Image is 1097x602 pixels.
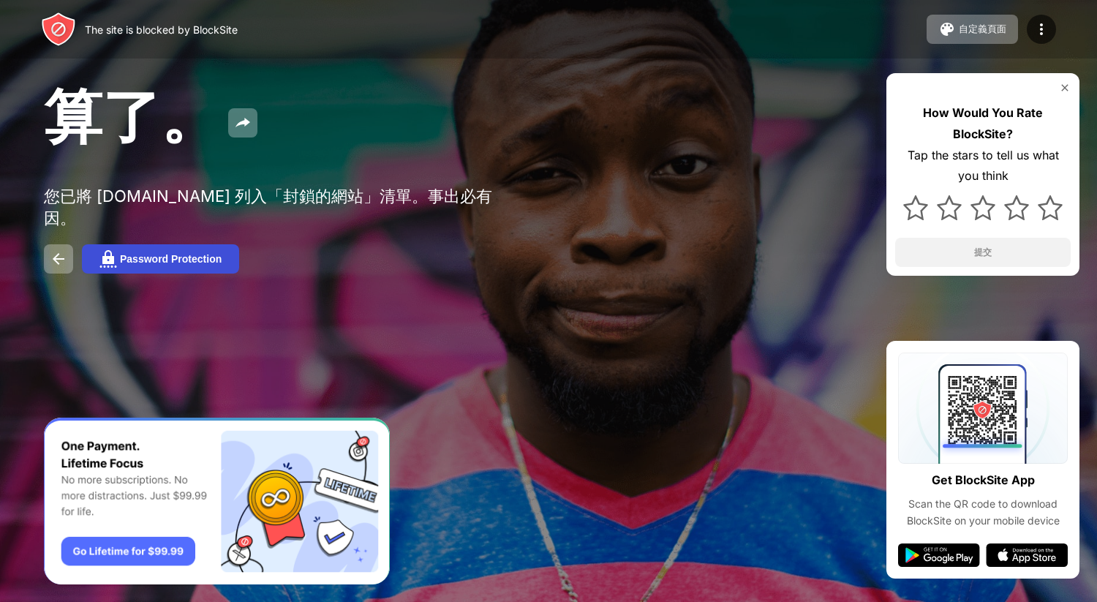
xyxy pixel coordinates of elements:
img: header-logo.svg [41,12,76,47]
img: qrcode.svg [898,353,1068,464]
img: rate-us-close.svg [1059,82,1071,94]
img: share.svg [234,114,252,132]
button: 提交 [895,238,1071,267]
button: Password Protection [82,244,239,274]
img: star.svg [1038,195,1063,220]
img: back.svg [50,250,67,268]
img: menu-icon.svg [1033,20,1050,38]
img: pallet.svg [938,20,956,38]
img: star.svg [937,195,962,220]
img: star.svg [903,195,928,220]
img: star.svg [970,195,995,220]
div: Password Protection [120,253,222,265]
div: How Would You Rate BlockSite? [895,102,1071,145]
div: The site is blocked by BlockSite [85,23,238,36]
iframe: Banner [44,418,390,585]
img: password.svg [99,250,117,268]
span: 算了。 [44,80,219,151]
img: star.svg [1004,195,1029,220]
div: 您已將 [DOMAIN_NAME] 列入「封鎖的網站」清單。事出必有因。 [44,186,496,230]
div: Get BlockSite App [932,470,1035,491]
img: app-store.svg [986,543,1068,567]
button: 自定義頁面 [927,15,1018,44]
img: google-play.svg [898,543,980,567]
div: 自定義頁面 [959,23,1006,36]
div: Scan the QR code to download BlockSite on your mobile device [898,496,1068,529]
div: Tap the stars to tell us what you think [895,145,1071,187]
